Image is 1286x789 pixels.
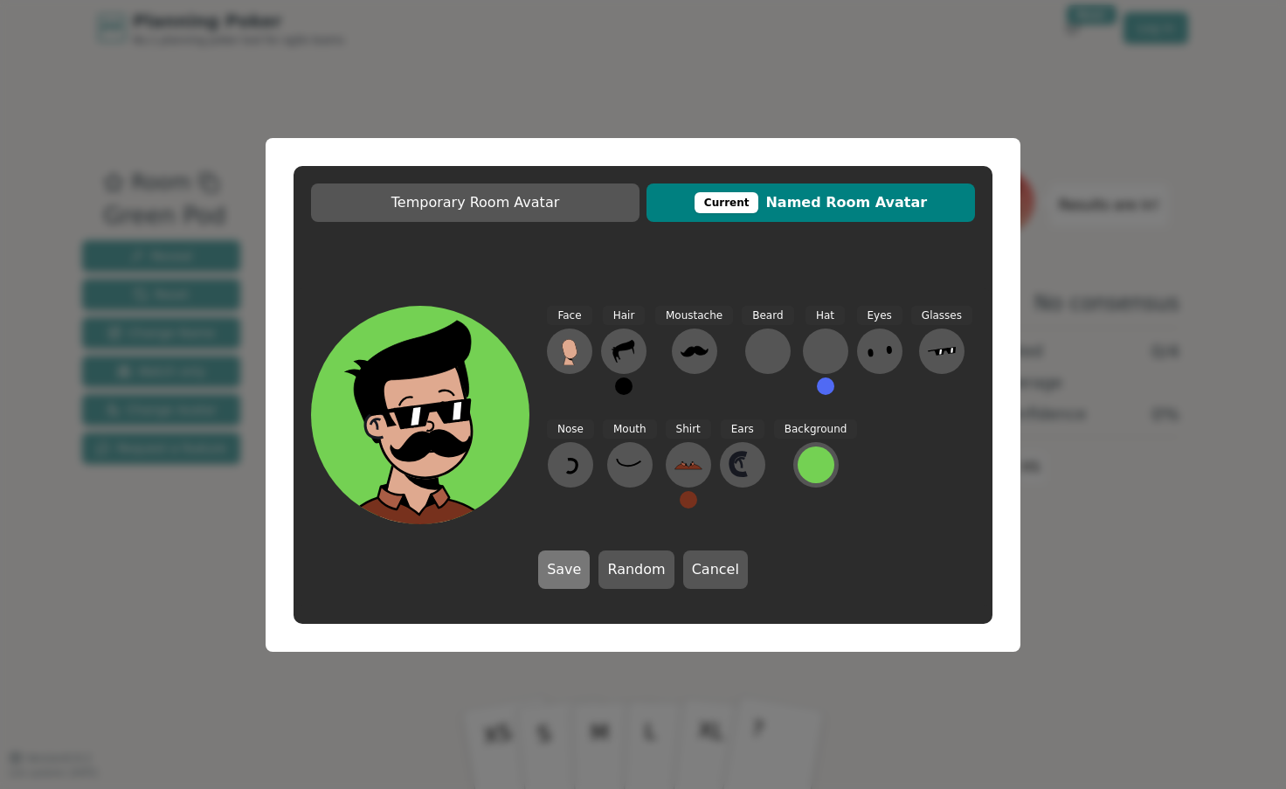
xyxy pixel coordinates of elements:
button: Save [538,550,590,589]
span: Named Room Avatar [655,192,966,213]
span: Temporary Room Avatar [320,192,631,213]
span: Shirt [666,419,711,439]
span: Moustache [655,306,733,326]
span: Hat [805,306,845,326]
span: Face [547,306,591,326]
button: CurrentNamed Room Avatar [646,183,975,222]
span: Hair [603,306,646,326]
button: Cancel [683,550,748,589]
span: Glasses [911,306,972,326]
button: Temporary Room Avatar [311,183,640,222]
span: Mouth [603,419,657,439]
span: Beard [742,306,793,326]
span: Nose [547,419,594,439]
div: This avatar will be displayed in dedicated rooms [695,192,759,213]
span: Eyes [857,306,902,326]
span: Background [774,419,858,439]
button: Random [598,550,674,589]
span: Ears [721,419,764,439]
